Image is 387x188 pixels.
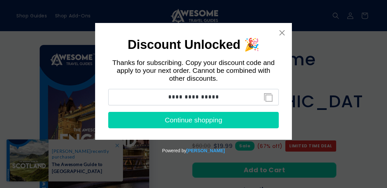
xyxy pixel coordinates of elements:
h1: Discount Unlocked 🎉 [108,39,279,50]
button: Continue shopping [108,112,279,128]
div: Thanks for subscribing. Copy your discount code and apply to your next order. Cannot be combined ... [108,59,279,82]
button: Copy discount code to clipboard [261,91,275,104]
a: Close widget [279,30,285,36]
div: Powered by [3,140,384,161]
a: Powered by Tydal [186,148,225,153]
